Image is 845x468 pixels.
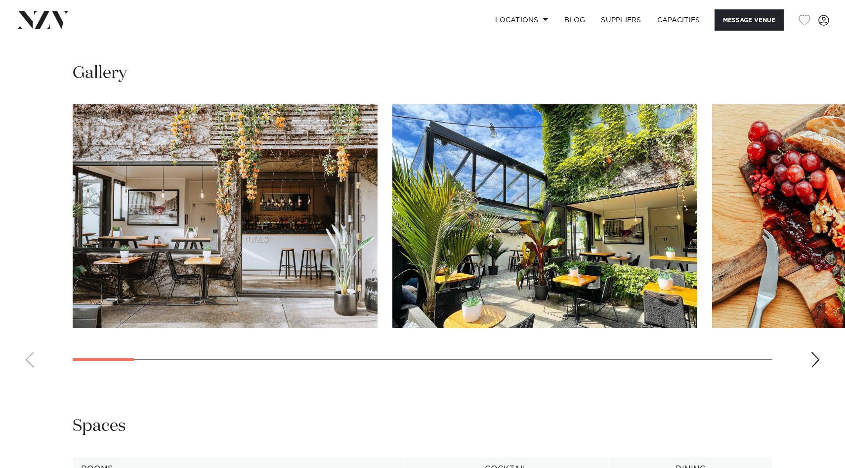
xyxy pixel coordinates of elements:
[73,104,378,328] swiper-slide: 1 / 25
[73,62,127,85] h2: Gallery
[649,9,708,31] a: Capacities
[556,9,593,31] a: BLOG
[73,415,126,437] h2: Spaces
[715,9,784,31] button: Message Venue
[392,104,697,328] swiper-slide: 2 / 25
[593,9,649,31] a: SUPPLIERS
[487,9,556,31] a: Locations
[16,11,70,29] img: nzv-logo.png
